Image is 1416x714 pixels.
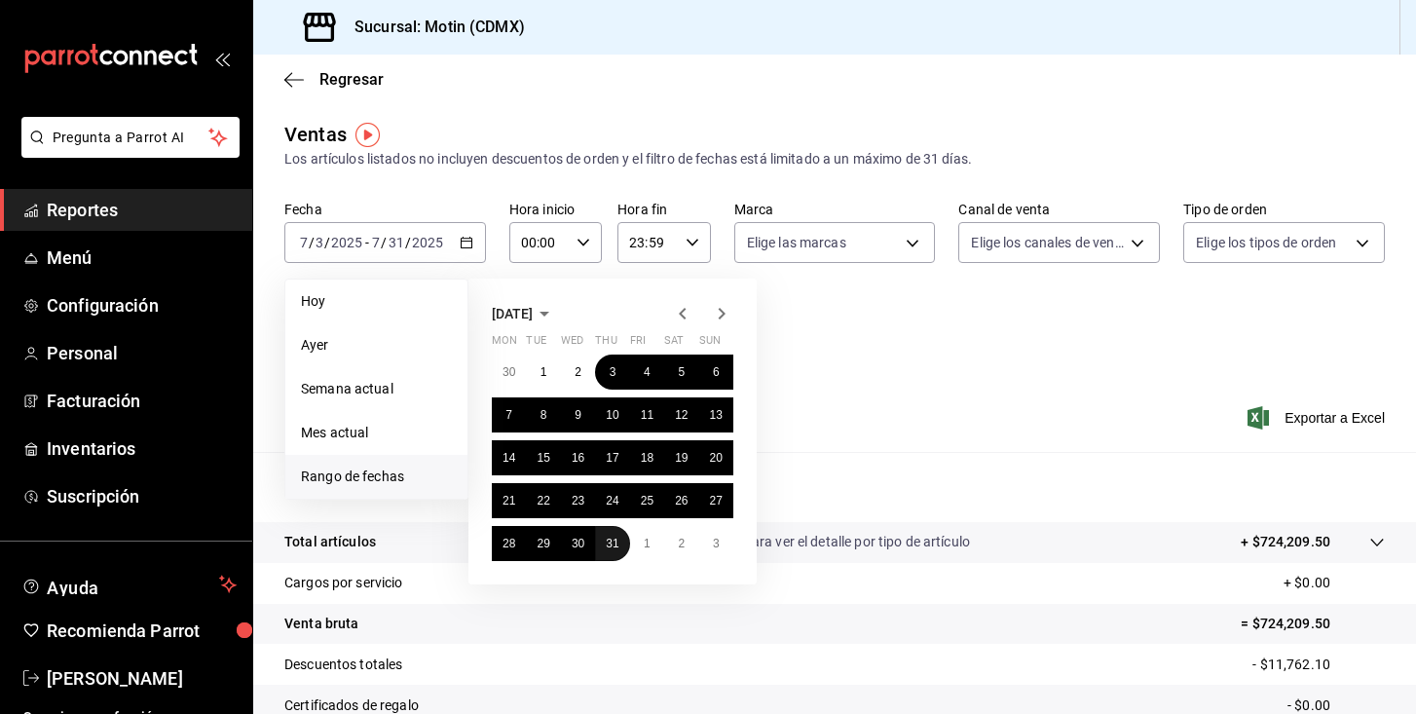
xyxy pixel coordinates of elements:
abbr: July 4, 2025 [644,365,651,379]
button: July 8, 2025 [526,397,560,432]
input: ---- [330,235,363,250]
button: July 7, 2025 [492,397,526,432]
label: Hora fin [617,203,710,216]
button: August 1, 2025 [630,526,664,561]
span: Reportes [47,197,237,223]
p: - $11,762.10 [1252,655,1385,675]
button: July 1, 2025 [526,355,560,390]
abbr: July 2, 2025 [575,365,581,379]
abbr: July 26, 2025 [675,494,688,507]
span: / [309,235,315,250]
span: Mes actual [301,423,452,443]
span: / [405,235,411,250]
abbr: Sunday [699,334,721,355]
p: Total artículos [284,532,376,552]
button: July 2, 2025 [561,355,595,390]
abbr: July 7, 2025 [505,408,512,422]
abbr: July 11, 2025 [641,408,653,422]
span: Pregunta a Parrot AI [53,128,209,148]
span: Configuración [47,292,237,319]
button: July 9, 2025 [561,397,595,432]
abbr: August 2, 2025 [678,537,685,550]
button: open_drawer_menu [214,51,230,66]
button: July 6, 2025 [699,355,733,390]
p: Cargos por servicio [284,573,403,593]
span: Menú [47,244,237,271]
abbr: July 29, 2025 [537,537,549,550]
abbr: July 21, 2025 [503,494,515,507]
abbr: July 9, 2025 [575,408,581,422]
button: July 29, 2025 [526,526,560,561]
abbr: Thursday [595,334,616,355]
abbr: July 3, 2025 [610,365,616,379]
input: -- [299,235,309,250]
div: Los artículos listados no incluyen descuentos de orden y el filtro de fechas está limitado a un m... [284,149,1385,169]
p: + $724,209.50 [1241,532,1330,552]
img: Tooltip marker [355,123,380,147]
input: ---- [411,235,444,250]
abbr: July 1, 2025 [540,365,547,379]
button: July 27, 2025 [699,483,733,518]
label: Canal de venta [958,203,1160,216]
span: - [365,235,369,250]
label: Tipo de orden [1183,203,1385,216]
button: July 11, 2025 [630,397,664,432]
button: August 3, 2025 [699,526,733,561]
abbr: Saturday [664,334,684,355]
abbr: July 19, 2025 [675,451,688,465]
button: July 31, 2025 [595,526,629,561]
button: July 22, 2025 [526,483,560,518]
span: [PERSON_NAME] [47,665,237,692]
button: July 23, 2025 [561,483,595,518]
label: Marca [734,203,936,216]
abbr: July 28, 2025 [503,537,515,550]
abbr: July 27, 2025 [710,494,723,507]
abbr: July 5, 2025 [678,365,685,379]
span: Ayuda [47,573,211,596]
button: August 2, 2025 [664,526,698,561]
button: July 3, 2025 [595,355,629,390]
button: July 18, 2025 [630,440,664,475]
span: Ayer [301,335,452,356]
span: Regresar [319,70,384,89]
abbr: July 10, 2025 [606,408,618,422]
abbr: Friday [630,334,646,355]
button: July 30, 2025 [561,526,595,561]
input: -- [388,235,405,250]
span: Facturación [47,388,237,414]
p: + $0.00 [1284,573,1385,593]
abbr: August 3, 2025 [713,537,720,550]
p: Descuentos totales [284,655,402,675]
abbr: July 15, 2025 [537,451,549,465]
span: Inventarios [47,435,237,462]
button: July 28, 2025 [492,526,526,561]
a: Pregunta a Parrot AI [14,141,240,162]
input: -- [371,235,381,250]
label: Hora inicio [509,203,602,216]
button: July 13, 2025 [699,397,733,432]
span: [DATE] [492,306,533,321]
span: Elige los canales de venta [971,233,1124,252]
abbr: July 16, 2025 [572,451,584,465]
abbr: July 20, 2025 [710,451,723,465]
button: July 15, 2025 [526,440,560,475]
button: July 4, 2025 [630,355,664,390]
p: = $724,209.50 [1241,614,1385,634]
button: [DATE] [492,302,556,325]
div: Ventas [284,120,347,149]
h3: Sucursal: Motin (CDMX) [339,16,525,39]
button: July 25, 2025 [630,483,664,518]
button: July 14, 2025 [492,440,526,475]
button: July 5, 2025 [664,355,698,390]
button: July 12, 2025 [664,397,698,432]
abbr: Wednesday [561,334,583,355]
button: Pregunta a Parrot AI [21,117,240,158]
abbr: July 30, 2025 [572,537,584,550]
abbr: July 12, 2025 [675,408,688,422]
span: Recomienda Parrot [47,618,237,644]
span: Elige las marcas [747,233,846,252]
button: July 19, 2025 [664,440,698,475]
button: June 30, 2025 [492,355,526,390]
abbr: July 22, 2025 [537,494,549,507]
